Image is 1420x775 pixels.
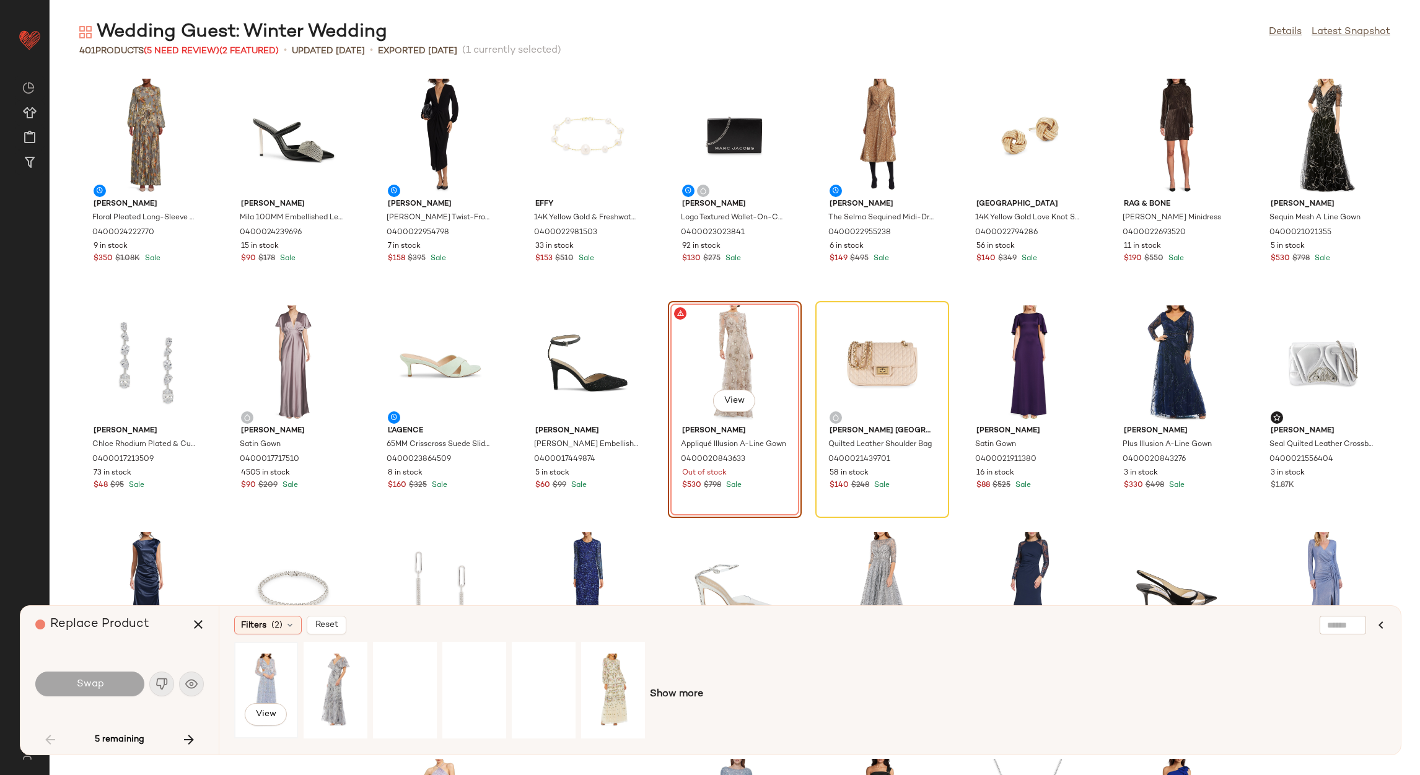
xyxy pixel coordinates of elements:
img: 0400024239696_BLACK [231,79,356,194]
span: $510 [555,253,574,265]
span: 0400023023841 [681,227,745,239]
span: $325 [409,480,427,491]
img: 0400020778882 [231,532,356,647]
span: 58 in stock [830,468,869,479]
span: [PERSON_NAME] [241,426,346,437]
span: 0400017717510 [240,454,299,465]
span: $350 [94,253,113,265]
span: $178 [258,253,275,265]
span: $130 [682,253,701,265]
span: 8 in stock [388,468,423,479]
div: Wedding Guest: Winter Wedding [79,20,387,45]
span: $495 [850,253,869,265]
span: $140 [830,480,849,491]
img: 0400021021355 [1261,79,1386,194]
span: $190 [1124,253,1142,265]
span: [PERSON_NAME] [682,199,787,210]
img: 0400020843633 [672,305,797,421]
button: Reset [307,616,346,634]
span: $530 [1271,253,1290,265]
img: 0400017004491_PLATINUM [377,646,432,734]
span: Mila 100MM Embellished Leather Mules [240,212,345,224]
span: [PERSON_NAME] [GEOGRAPHIC_DATA] [830,426,935,437]
img: svg%3e [79,26,92,38]
span: $395 [408,253,426,265]
span: Sale [280,481,298,489]
p: updated [DATE] [292,45,365,58]
span: $48 [94,480,108,491]
img: svg%3e [832,414,839,421]
span: 9 in stock [94,241,128,252]
span: Seal Quilted Leather Crossbody Bag [1269,439,1375,450]
span: 0400020843276 [1123,454,1186,465]
img: 0400019627840 [820,532,945,647]
span: Sale [723,255,741,263]
span: 3 in stock [1124,468,1158,479]
span: Sale [1167,481,1185,489]
span: 0400021911380 [975,454,1037,465]
span: 0400021439701 [828,454,890,465]
span: $90 [241,253,256,265]
span: 0400022981503 [534,227,597,239]
span: Quilted Leather Shoulder Bag [828,439,932,450]
img: 0400023864509_MINT [378,305,503,421]
span: $90 [241,480,256,491]
span: $798 [1292,253,1310,265]
img: 0400017449874_BLACK [525,305,651,421]
span: 0400022955238 [828,227,891,239]
img: 0400017213509 [84,305,209,421]
span: [PERSON_NAME] [94,426,199,437]
span: 0400024239696 [240,227,302,239]
img: 0400015200886_ROSEGOLD [516,646,571,734]
span: $498 [1146,480,1164,491]
span: 15 in stock [241,241,279,252]
span: 0400022693520 [1123,227,1186,239]
button: View [713,390,755,412]
span: Effy [535,199,641,210]
span: [PERSON_NAME] [1271,426,1376,437]
img: svg%3e [15,750,39,760]
span: $275 [703,253,721,265]
span: (1 currently selected) [462,43,561,58]
img: 0400020770827 [585,646,641,734]
span: Sale [429,481,447,489]
img: 0400020843276 [1114,305,1239,421]
img: 0400020770873 [308,646,363,734]
span: $349 [998,253,1017,265]
span: 33 in stock [535,241,574,252]
img: 0400022689293_BLACK [1114,532,1239,647]
span: • [370,43,373,58]
img: 0400017717510_DUSTYLAVENDER [231,305,356,421]
span: 56 in stock [976,241,1015,252]
span: [PERSON_NAME] [1271,199,1376,210]
img: heart_red.DM2ytmEG.svg [17,27,42,52]
img: 0400023130742_NAVY [966,532,1092,647]
span: Reset [315,620,338,630]
img: 0400021494235 [447,646,502,734]
img: svg%3e [1273,414,1281,421]
span: [PERSON_NAME] Embellished Heels [534,439,639,450]
a: Details [1269,25,1302,40]
img: 0400021911380_PURPLEROSE [966,305,1092,421]
span: [GEOGRAPHIC_DATA] [976,199,1082,210]
span: 0400021021355 [1269,227,1331,239]
img: 0400024222770 [84,79,209,194]
img: 0400022981503_YELLOWGOLD [525,79,651,194]
span: Satin Gown [240,439,281,450]
span: $248 [851,480,869,491]
img: 0400022846489_BLUE [1261,532,1386,647]
span: 0400022954798 [387,227,449,239]
span: Sale [428,255,446,263]
span: 5 in stock [535,468,569,479]
span: $158 [388,253,405,265]
span: 0400023864509 [387,454,451,465]
img: 0400021556404 [1261,305,1386,421]
span: 0400020843633 [681,454,745,465]
span: The Selma Sequined Midi-Dress [828,212,934,224]
span: Floral Pleated Long-Sleeve Maxi Dress [92,212,198,224]
span: 5 remaining [95,734,144,745]
span: (2 Featured) [219,46,279,56]
span: Sale [576,255,594,263]
span: • [284,43,287,58]
span: $153 [535,253,553,265]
